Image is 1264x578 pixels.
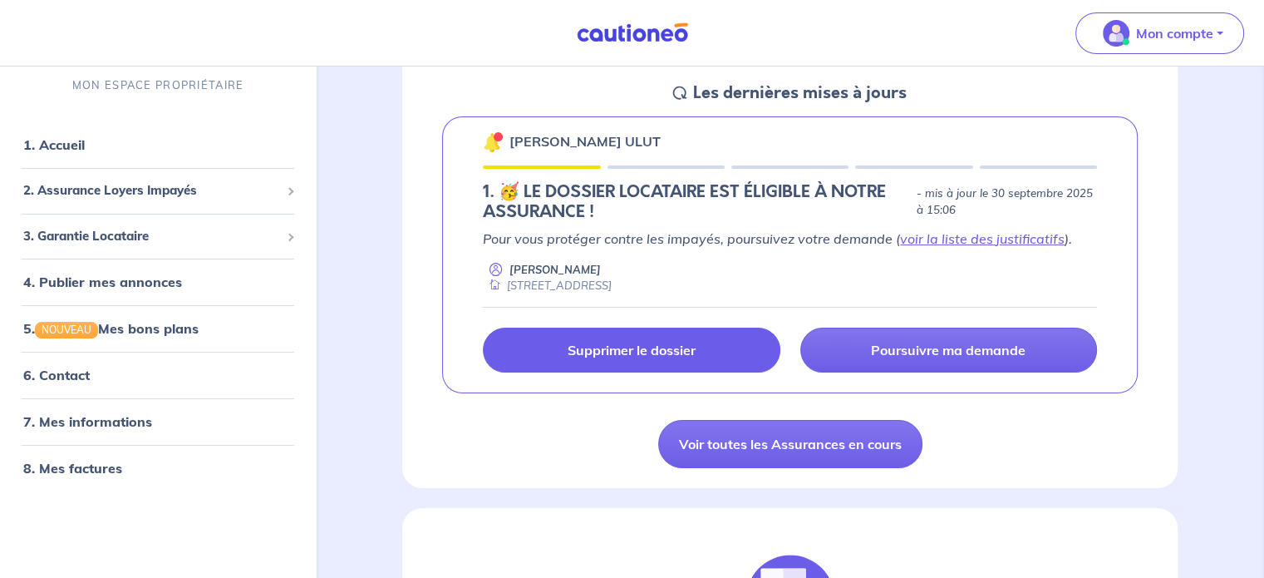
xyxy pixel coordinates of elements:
p: Pour vous protéger contre les impayés, poursuivez votre demande ( ). [483,229,1097,249]
div: 3. Garantie Locataire [7,220,309,253]
img: 🔔 [483,132,503,152]
a: Poursuivre ma demande [800,328,1097,373]
img: illu_account_valid_menu.svg [1103,20,1129,47]
div: 4. Publier mes annonces [7,266,309,299]
a: 4. Publier mes annonces [23,274,182,291]
p: - mis à jour le 30 septembre 2025 à 15:06 [917,185,1097,219]
p: Poursuivre ma demande [871,342,1025,358]
div: 5.NOUVEAUMes bons plans [7,313,309,346]
div: [STREET_ADDRESS] [483,278,612,294]
p: Supprimer le dossier [568,342,696,358]
a: Supprimer le dossier [483,328,780,373]
a: 7. Mes informations [23,414,152,431]
a: Voir toutes les Assurances en cours [658,420,922,468]
div: 2. Assurance Loyers Impayés [7,175,309,208]
div: state: ELIGIBILITY-RESULT-IN-PROGRESS, Context: NEW,MAYBE-CERTIFICATE,RELATIONSHIP,LESSOR-DOCUMENTS [483,182,1097,222]
a: 6. Contact [23,368,90,384]
div: 1. Accueil [7,129,309,162]
p: Mon compte [1136,23,1213,43]
span: 3. Garantie Locataire [23,227,280,246]
div: 6. Contact [7,359,309,393]
span: 2. Assurance Loyers Impayés [23,182,280,201]
img: Cautioneo [570,22,695,43]
a: 8. Mes factures [23,461,122,477]
h5: Les dernières mises à jours [693,83,907,103]
a: voir la liste des justificatifs [900,230,1065,247]
a: 1. Accueil [23,137,85,154]
h5: 1.︎ 🥳 LE DOSSIER LOCATAIRE EST ÉLIGIBLE À NOTRE ASSURANCE ! [483,182,910,222]
div: 7. Mes informations [7,406,309,439]
button: illu_account_valid_menu.svgMon compte [1075,12,1244,54]
a: 5.NOUVEAUMes bons plans [23,321,199,338]
p: [PERSON_NAME] ULUT [509,131,661,151]
div: 8. Mes factures [7,452,309,486]
p: [PERSON_NAME] [509,262,601,278]
p: MON ESPACE PROPRIÉTAIRE [72,78,243,94]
